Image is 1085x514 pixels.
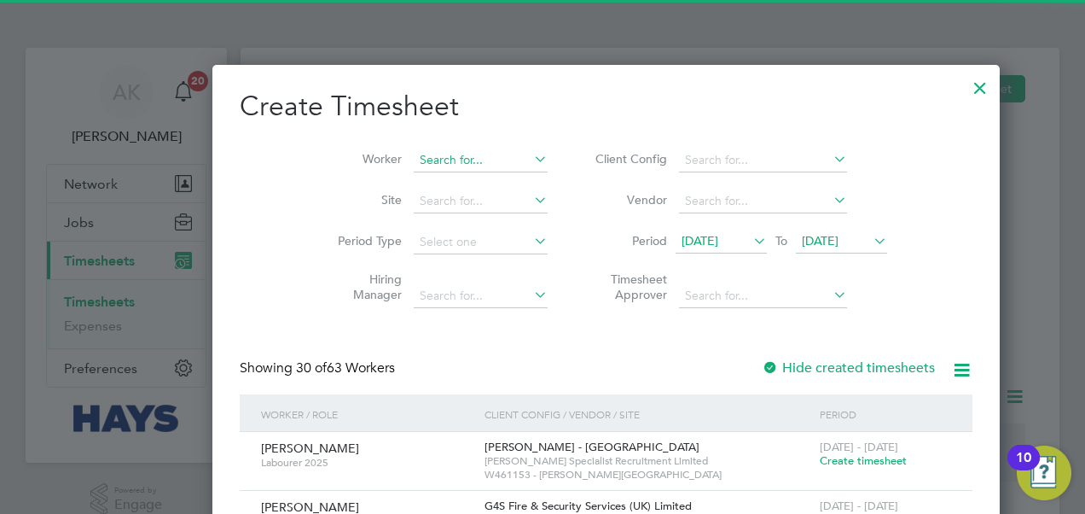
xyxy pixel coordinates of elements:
input: Search for... [414,284,548,308]
label: Site [325,192,402,207]
span: [DATE] - [DATE] [820,440,898,454]
input: Select one [414,231,548,254]
label: Timesheet Approver [590,272,667,302]
div: Client Config / Vendor / Site [480,394,815,434]
div: Showing [240,359,398,377]
label: Client Config [590,151,667,166]
span: [PERSON_NAME] [261,441,359,456]
label: Hide created timesheets [762,359,935,377]
label: Hiring Manager [325,272,402,302]
span: [DATE] [802,233,838,248]
div: Period [815,394,955,434]
span: Create timesheet [820,453,907,468]
div: Worker / Role [257,394,480,434]
span: Labourer 2025 [261,456,472,470]
span: To [770,230,792,252]
input: Search for... [414,190,548,213]
label: Vendor [590,192,667,207]
span: G4S Fire & Security Services (UK) Limited [484,499,692,513]
span: W461153 - [PERSON_NAME][GEOGRAPHIC_DATA] [484,468,811,482]
input: Search for... [679,149,847,172]
span: [PERSON_NAME] - [GEOGRAPHIC_DATA] [484,440,699,454]
input: Search for... [679,190,847,213]
span: 63 Workers [296,359,395,377]
label: Period Type [325,233,402,248]
span: 30 of [296,359,327,377]
span: [PERSON_NAME] Specialist Recruitment Limited [484,454,811,468]
label: Period [590,233,667,248]
button: Open Resource Center, 10 new notifications [1017,446,1071,500]
input: Search for... [414,149,548,172]
div: 10 [1016,458,1031,480]
span: [DATE] - [DATE] [820,499,898,513]
label: Worker [325,151,402,166]
h2: Create Timesheet [240,89,972,125]
span: [DATE] [682,233,718,248]
input: Search for... [679,284,847,308]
